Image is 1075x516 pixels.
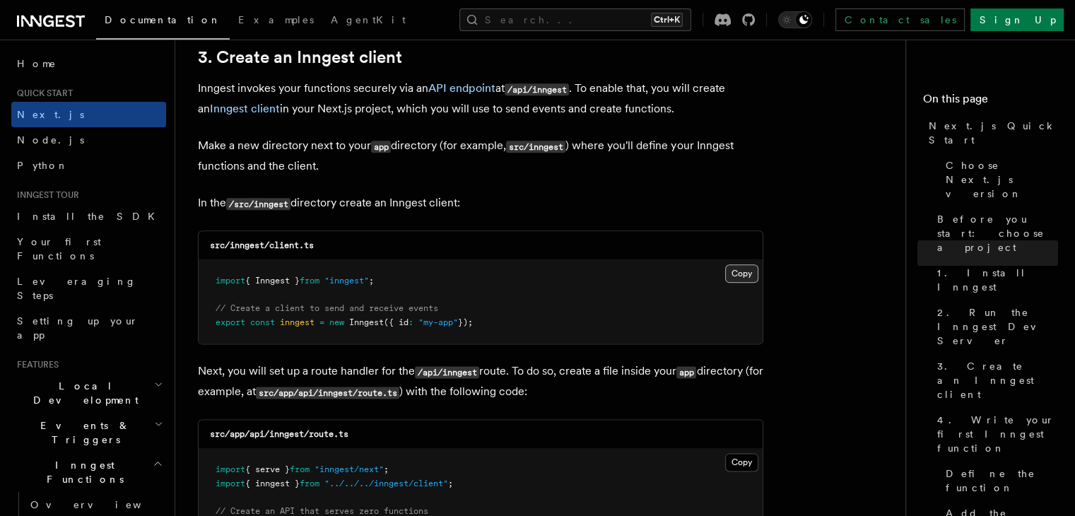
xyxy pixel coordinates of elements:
code: src/inngest/client.ts [210,240,314,250]
span: import [216,479,245,488]
span: { inngest } [245,479,300,488]
span: inngest [280,317,315,327]
p: Inngest invokes your functions securely via an at . To enable that, you will create an in your Ne... [198,78,763,119]
button: Events & Triggers [11,413,166,452]
span: Install the SDK [17,211,163,222]
a: Define the function [940,461,1058,500]
span: ; [384,464,389,474]
span: Next.js Quick Start [929,119,1058,147]
a: Documentation [96,4,230,40]
a: Before you start: choose a project [932,206,1058,260]
p: Make a new directory next to your directory (for example, ) where you'll define your Inngest func... [198,136,763,176]
a: Examples [230,4,322,38]
a: 2. Run the Inngest Dev Server [932,300,1058,353]
span: Examples [238,14,314,25]
span: // Create an API that serves zero functions [216,506,428,516]
a: Your first Functions [11,229,166,269]
span: 2. Run the Inngest Dev Server [937,305,1058,348]
span: from [300,276,319,286]
a: Node.js [11,127,166,153]
button: Search...Ctrl+K [459,8,691,31]
a: Setting up your app [11,308,166,348]
code: src/inngest [506,141,565,153]
span: Home [17,57,57,71]
kbd: Ctrl+K [651,13,683,27]
p: In the directory create an Inngest client: [198,193,763,213]
span: const [250,317,275,327]
span: Inngest [349,317,384,327]
span: ; [448,479,453,488]
span: "inngest" [324,276,369,286]
span: import [216,464,245,474]
span: Your first Functions [17,236,101,262]
a: Inngest client [210,102,280,115]
span: Before you start: choose a project [937,212,1058,254]
span: Documentation [105,14,221,25]
span: Define the function [946,467,1058,495]
a: Contact sales [835,8,965,31]
button: Toggle dark mode [778,11,812,28]
code: src/app/api/inngest/route.ts [210,429,348,439]
span: Overview [30,499,176,510]
a: Choose Next.js version [940,153,1058,206]
span: Choose Next.js version [946,158,1058,201]
span: new [329,317,344,327]
span: import [216,276,245,286]
span: Next.js [17,109,84,120]
a: 4. Write your first Inngest function [932,407,1058,461]
p: Next, you will set up a route handler for the route. To do so, create a file inside your director... [198,361,763,402]
code: /api/inngest [415,366,479,378]
code: /src/inngest [226,198,290,210]
code: src/app/api/inngest/route.ts [256,387,399,399]
span: 4. Write your first Inngest function [937,413,1058,455]
a: 3. Create an Inngest client [198,47,402,67]
button: Local Development [11,373,166,413]
a: Home [11,51,166,76]
a: Python [11,153,166,178]
a: 1. Install Inngest [932,260,1058,300]
code: /api/inngest [505,83,569,95]
a: AgentKit [322,4,414,38]
a: Next.js Quick Start [923,113,1058,153]
span: Inngest tour [11,189,79,201]
span: Events & Triggers [11,418,154,447]
button: Copy [725,264,758,283]
span: AgentKit [331,14,406,25]
span: "my-app" [418,317,458,327]
span: ; [369,276,374,286]
span: // Create a client to send and receive events [216,303,438,313]
span: Quick start [11,88,73,99]
a: Leveraging Steps [11,269,166,308]
code: app [371,141,391,153]
span: Inngest Functions [11,458,153,486]
span: Leveraging Steps [17,276,136,301]
span: { serve } [245,464,290,474]
span: 3. Create an Inngest client [937,359,1058,401]
a: 3. Create an Inngest client [932,353,1058,407]
a: Next.js [11,102,166,127]
h4: On this page [923,90,1058,113]
button: Inngest Functions [11,452,166,492]
span: export [216,317,245,327]
span: = [319,317,324,327]
span: "../../../inngest/client" [324,479,448,488]
span: : [409,317,413,327]
span: from [290,464,310,474]
span: { Inngest } [245,276,300,286]
a: API endpoint [428,81,495,95]
span: "inngest/next" [315,464,384,474]
span: Node.js [17,134,84,146]
span: ({ id [384,317,409,327]
span: Setting up your app [17,315,139,341]
span: Python [17,160,69,171]
span: 1. Install Inngest [937,266,1058,294]
a: Sign Up [970,8,1064,31]
a: Install the SDK [11,204,166,229]
span: }); [458,317,473,327]
button: Copy [725,453,758,471]
span: from [300,479,319,488]
code: app [676,366,696,378]
span: Local Development [11,379,154,407]
span: Features [11,359,59,370]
